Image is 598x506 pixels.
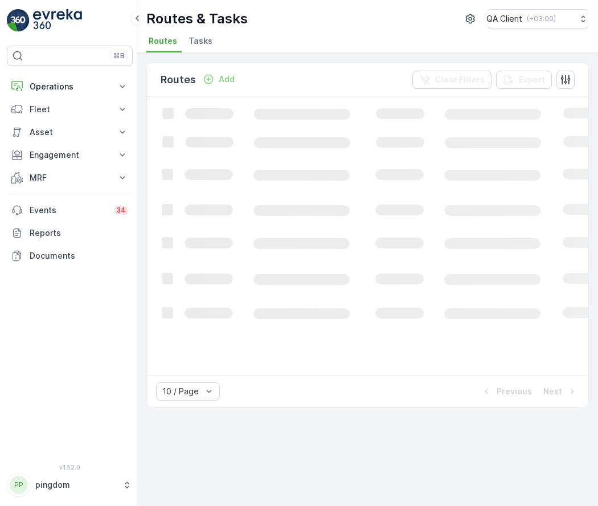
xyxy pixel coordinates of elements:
a: Reports [7,222,133,244]
button: MRF [7,166,133,189]
span: v 1.52.0 [7,464,133,471]
p: ⌘B [113,51,125,60]
p: Previous [497,386,532,397]
p: Operations [30,81,110,92]
button: Asset [7,121,133,144]
button: Previous [480,385,533,398]
button: Clear Filters [412,71,491,89]
span: Tasks [189,35,212,47]
p: Reports [30,227,128,239]
p: Engagement [30,149,110,161]
img: logo_light-DOdMpM7g.png [33,9,82,32]
p: Routes [161,72,196,88]
p: QA Client [486,13,522,25]
p: Events [30,205,107,216]
button: Add [198,72,239,86]
button: Export [496,71,552,89]
p: ( +03:00 ) [527,14,556,23]
button: QA Client(+03:00) [486,9,589,28]
p: 34 [116,206,126,215]
p: Clear Filters [435,74,485,85]
span: Routes [149,35,177,47]
p: Routes & Tasks [146,10,248,28]
button: Next [542,385,579,398]
p: Asset [30,126,110,138]
img: logo [7,9,30,32]
p: Next [543,386,562,397]
p: MRF [30,172,110,183]
button: Engagement [7,144,133,166]
button: Operations [7,75,133,98]
p: Export [519,74,545,85]
p: Fleet [30,104,110,115]
button: PPpingdom [7,473,133,497]
p: Documents [30,250,128,262]
a: Events34 [7,199,133,222]
p: pingdom [35,479,117,491]
a: Documents [7,244,133,267]
button: Fleet [7,98,133,121]
p: Add [219,74,235,85]
div: PP [10,476,28,494]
